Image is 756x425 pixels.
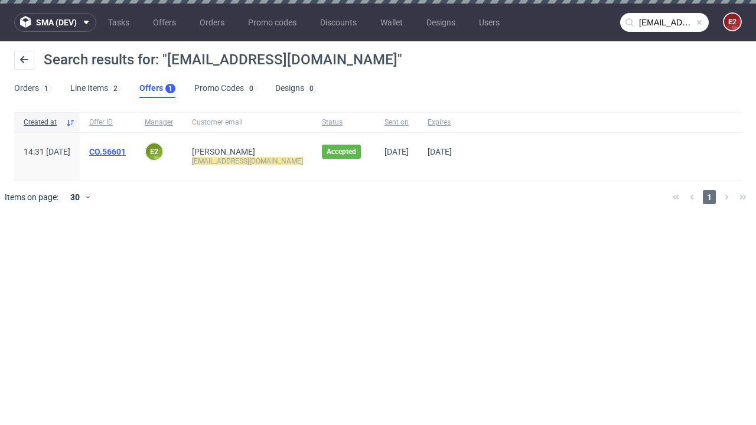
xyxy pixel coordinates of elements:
a: CO.56601 [89,147,126,156]
button: sma (dev) [14,13,96,32]
a: Users [472,13,507,32]
a: Line Items2 [70,79,120,98]
a: Orders1 [14,79,51,98]
a: Wallet [373,13,410,32]
div: 0 [309,84,314,93]
span: Manager [145,117,173,127]
span: Status [322,117,366,127]
span: Items on page: [5,191,58,203]
span: Expires [428,117,452,127]
a: Discounts [313,13,364,32]
span: [DATE] [384,147,409,156]
a: Designs [419,13,462,32]
a: Orders [193,13,232,32]
span: Sent on [384,117,409,127]
figcaption: e2 [724,14,741,30]
div: 1 [44,84,48,93]
figcaption: e2 [146,143,162,160]
a: Designs0 [275,79,317,98]
a: [PERSON_NAME] [192,147,255,156]
a: Tasks [101,13,136,32]
span: [DATE] [428,147,452,156]
a: Offers [146,13,183,32]
div: 1 [168,84,172,93]
a: Promo codes [241,13,304,32]
span: Customer email [192,117,303,127]
a: Promo Codes0 [194,79,256,98]
span: Offer ID [89,117,126,127]
span: Accepted [327,147,356,156]
div: 0 [249,84,253,93]
span: Search results for: "[EMAIL_ADDRESS][DOMAIN_NAME]" [44,51,402,68]
span: Created at [24,117,61,127]
span: 1 [703,190,716,204]
a: Offers1 [139,79,175,98]
div: 30 [63,189,84,205]
div: 2 [113,84,118,93]
mark: [EMAIL_ADDRESS][DOMAIN_NAME] [192,157,303,165]
span: 14:31 [DATE] [24,147,70,156]
span: sma (dev) [36,18,77,27]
